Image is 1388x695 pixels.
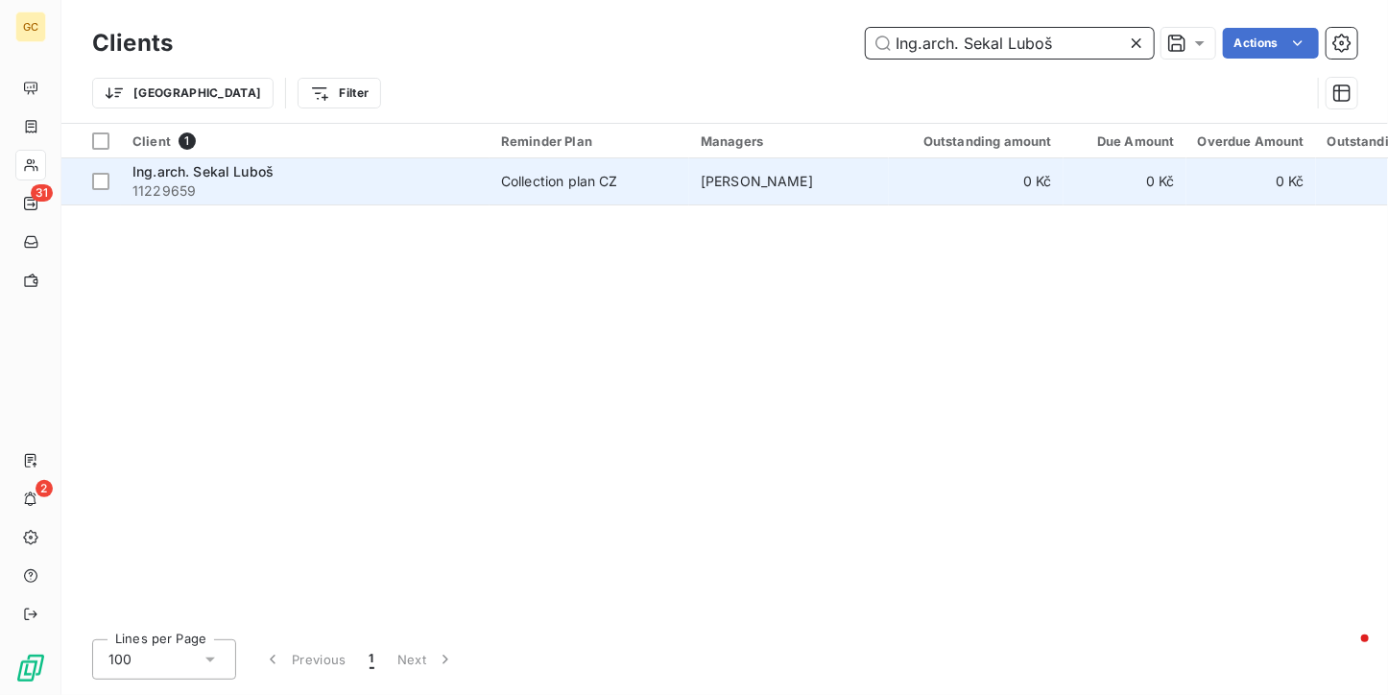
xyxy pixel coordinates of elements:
[108,650,132,669] span: 100
[501,133,678,149] div: Reminder Plan
[1186,158,1316,204] td: 0 Kč
[92,26,173,60] h3: Clients
[900,133,1052,149] div: Outstanding amount
[1075,133,1175,149] div: Due Amount
[92,78,274,108] button: [GEOGRAPHIC_DATA]
[1064,158,1186,204] td: 0 Kč
[358,639,386,680] button: 1
[701,173,813,189] span: [PERSON_NAME]
[701,133,877,149] div: Managers
[15,12,46,42] div: GC
[1223,28,1319,59] button: Actions
[370,650,374,669] span: 1
[36,480,53,497] span: 2
[132,133,171,149] span: Client
[386,639,467,680] button: Next
[866,28,1154,59] input: Search
[31,184,53,202] span: 31
[1323,630,1369,676] iframe: Intercom live chat
[889,158,1064,204] td: 0 Kč
[179,132,196,150] span: 1
[251,639,358,680] button: Previous
[15,653,46,683] img: Logo LeanPay
[132,163,274,180] span: Ing.arch. Sekal Luboš
[132,181,478,201] span: 11229659
[1198,133,1304,149] div: Overdue Amount
[501,172,618,191] div: Collection plan CZ
[298,78,381,108] button: Filter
